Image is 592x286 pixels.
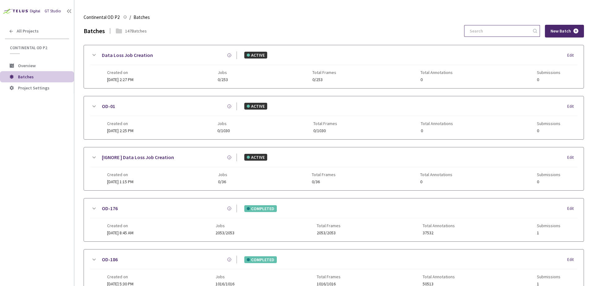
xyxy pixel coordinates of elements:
span: New Batch [551,28,571,34]
span: Jobs [218,172,227,177]
span: Total Annotations [420,172,452,177]
span: 0 [420,180,452,184]
div: ACTIVE [244,52,267,58]
div: COMPLETED [244,256,277,263]
span: Total Annotations [423,223,455,228]
span: Batches [18,74,34,80]
li: / [129,14,131,21]
span: 0 [537,77,560,82]
span: 0 [537,180,560,184]
span: Submissions [537,121,560,126]
span: 0 [537,128,560,133]
div: OD-176COMPLETEDEditCreated on[DATE] 8:45 AMJobs2053/2053Total Frames2053/2053Total Annotations375... [84,198,584,241]
span: Total Frames [312,70,336,75]
span: 0/253 [218,77,228,82]
span: Total Frames [312,172,336,177]
div: OD-01ACTIVEEditCreated on[DATE] 2:25 PMJobs0/1030Total Frames0/1030Total Annotations0Submissions0 [84,96,584,139]
span: Created on [107,223,133,228]
span: All Projects [17,28,39,34]
a: [IGNORE ] Data Loss Job Creation [102,154,174,161]
span: Jobs [215,274,234,279]
span: Submissions [537,274,560,279]
span: Submissions [537,70,560,75]
input: Search [466,25,532,37]
a: Data Loss Job Creation [102,51,153,59]
span: Total Frames [317,223,341,228]
span: 37532 [423,231,455,235]
span: 0/36 [218,180,227,184]
a: OD-186 [102,256,118,263]
span: [DATE] 8:45 AM [107,230,133,236]
span: Total Frames [317,274,341,279]
span: Created on [107,274,133,279]
div: Edit [567,52,577,58]
span: 0/36 [312,180,336,184]
span: Jobs [215,223,234,228]
span: 2053/2053 [317,231,341,235]
span: 2053/2053 [215,231,234,235]
span: Jobs [218,70,228,75]
span: Overview [18,63,36,68]
span: Total Annotations [420,70,453,75]
span: Created on [107,172,133,177]
span: 0/253 [312,77,336,82]
div: ACTIVE [244,103,267,110]
div: 147 Batches [125,28,147,34]
span: [DATE] 1:15 PM [107,179,133,184]
span: Submissions [537,172,560,177]
span: Created on [107,70,133,75]
span: Total Annotations [423,274,455,279]
span: 1 [537,231,560,235]
span: 0/1030 [217,128,230,133]
span: 0/1030 [313,128,337,133]
span: Total Frames [313,121,337,126]
span: Batches [133,14,150,21]
div: COMPLETED [244,205,277,212]
div: Batches [84,27,105,36]
div: GT Studio [45,8,61,14]
a: OD-176 [102,205,118,212]
div: Data Loss Job CreationACTIVEEditCreated on[DATE] 2:27 PMJobs0/253Total Frames0/253Total Annotatio... [84,45,584,88]
div: [IGNORE ] Data Loss Job CreationACTIVEEditCreated on[DATE] 1:15 PMJobs0/36Total Frames0/36Total A... [84,147,584,190]
span: 0 [420,77,453,82]
span: Project Settings [18,85,50,91]
span: Submissions [537,223,560,228]
div: Edit [567,154,577,161]
span: Jobs [217,121,230,126]
span: Continental OD P2 [84,14,120,21]
div: Edit [567,257,577,263]
span: Continental OD P2 [10,45,65,50]
span: Total Annotations [421,121,453,126]
span: [DATE] 2:25 PM [107,128,133,133]
div: Edit [567,206,577,212]
a: OD-01 [102,102,115,110]
div: ACTIVE [244,154,267,161]
span: [DATE] 2:27 PM [107,77,133,82]
span: Created on [107,121,133,126]
span: 0 [421,128,453,133]
div: Edit [567,103,577,110]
